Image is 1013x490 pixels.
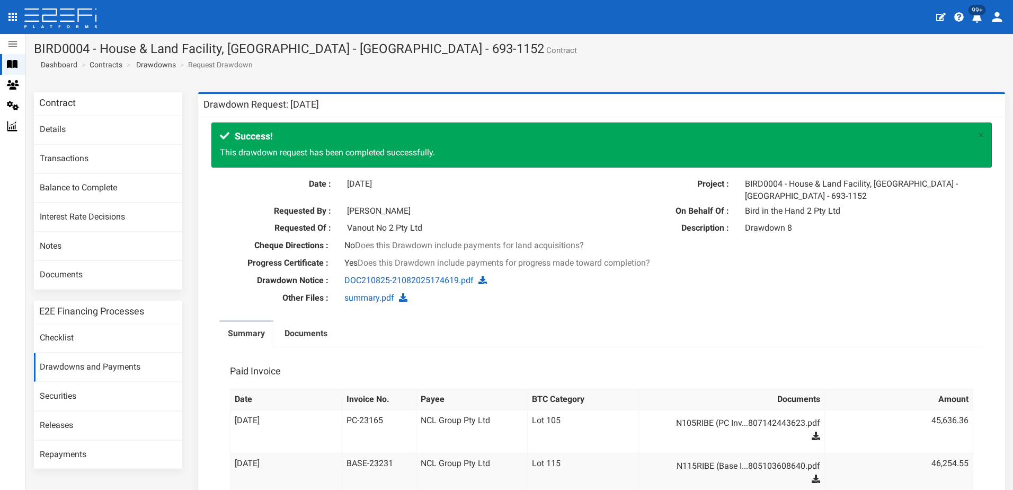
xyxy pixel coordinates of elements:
[355,240,584,250] span: Does this Drawdown include payments for land acquisitions?
[211,122,992,168] div: This drawdown request has been completed successfully.
[34,382,182,411] a: Securities
[737,205,992,217] div: Bird in the Hand 2 Pty Ltd
[230,410,342,453] td: [DATE]
[339,222,594,234] div: Vanout No 2 Pty Ltd
[358,258,650,268] span: Does this Drawdown include payments for progress made toward completion?
[276,322,336,348] a: Documents
[230,366,281,376] h3: Paid Invoice
[339,205,594,217] div: [PERSON_NAME]
[416,389,527,410] th: Payee
[737,222,992,234] div: Drawdown 8
[220,131,973,142] h4: Success!
[654,458,820,475] a: N115RIBE (Base I...805103608640.pdf
[285,328,327,340] label: Documents
[824,410,973,453] td: 45,636.36
[344,275,474,285] a: DOC210825-21082025174619.pdf
[342,410,416,453] td: PC-23165
[610,222,737,234] label: Description :
[544,47,577,55] small: Contract
[654,415,820,432] a: N105RIBE (PC Inv...807142443623.pdf
[336,257,867,269] div: Yes
[39,307,144,316] h3: E2E Financing Processes
[136,59,176,70] a: Drawdowns
[34,324,182,353] a: Checklist
[211,222,339,234] label: Requested Of :
[177,59,253,70] li: Request Drawdown
[230,389,342,410] th: Date
[34,441,182,469] a: Repayments
[34,145,182,173] a: Transactions
[90,59,122,70] a: Contracts
[34,261,182,290] a: Documents
[639,389,824,410] th: Documents
[37,59,77,70] a: Dashboard
[34,353,182,382] a: Drawdowns and Payments
[34,232,182,261] a: Notes
[336,240,867,252] div: No
[610,205,737,217] label: On Behalf Of :
[528,410,639,453] td: Lot 105
[344,293,394,303] a: summary.pdf
[203,240,336,252] label: Cheque Directions :
[219,322,273,348] a: Summary
[339,178,594,190] div: [DATE]
[528,389,639,410] th: BTC Category
[228,328,265,340] label: Summary
[34,42,1005,56] h1: BIRD0004 - House & Land Facility, [GEOGRAPHIC_DATA] - [GEOGRAPHIC_DATA] - 693-1152
[610,178,737,190] label: Project :
[203,275,336,287] label: Drawdown Notice :
[203,257,336,269] label: Progress Certificate :
[211,178,339,190] label: Date :
[824,389,973,410] th: Amount
[416,410,527,453] td: NCL Group Pty Ltd
[34,116,182,144] a: Details
[211,205,339,217] label: Requested By :
[342,389,416,410] th: Invoice No.
[203,100,319,109] h3: Drawdown Request: [DATE]
[39,98,76,108] h3: Contract
[34,174,182,203] a: Balance to Complete
[37,60,77,69] span: Dashboard
[978,130,984,141] button: ×
[34,203,182,232] a: Interest Rate Decisions
[737,178,992,203] div: BIRD0004 - House & Land Facility, [GEOGRAPHIC_DATA] - [GEOGRAPHIC_DATA] - 693-1152
[34,412,182,440] a: Releases
[203,292,336,304] label: Other Files :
